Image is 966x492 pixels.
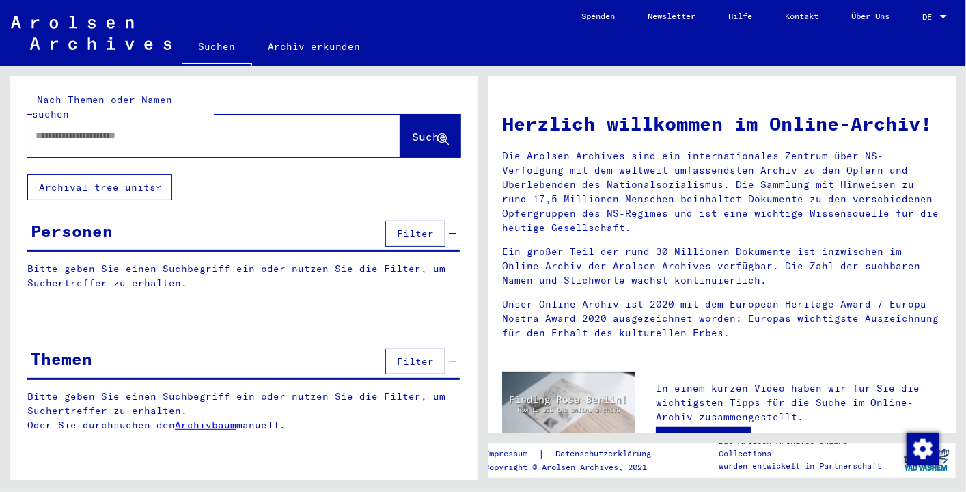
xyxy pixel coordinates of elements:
[484,447,538,461] a: Impressum
[656,381,942,424] p: In einem kurzen Video haben wir für Sie die wichtigsten Tipps für die Suche im Online-Archiv zusa...
[252,30,377,63] a: Archiv erkunden
[385,221,445,247] button: Filter
[32,94,172,120] mat-label: Nach Themen oder Namen suchen
[182,30,252,66] a: Suchen
[484,447,667,461] div: |
[11,16,171,50] img: Arolsen_neg.svg
[484,461,667,474] p: Copyright © Arolsen Archives, 2021
[385,348,445,374] button: Filter
[502,372,635,444] img: video.jpg
[907,433,939,465] img: Zustimmung ändern
[175,419,236,431] a: Archivbaum
[31,219,113,243] div: Personen
[27,174,172,200] button: Archival tree units
[502,109,942,138] h1: Herzlich willkommen im Online-Archiv!
[544,447,667,461] a: Datenschutzerklärung
[31,346,92,371] div: Themen
[502,149,942,235] p: Die Arolsen Archives sind ein internationales Zentrum über NS-Verfolgung mit dem weltweit umfasse...
[400,115,460,157] button: Suche
[656,427,751,454] a: Video ansehen
[901,443,952,477] img: yv_logo.png
[922,12,937,22] span: DE
[397,355,434,368] span: Filter
[27,389,460,433] p: Bitte geben Sie einen Suchbegriff ein oder nutzen Sie die Filter, um Suchertreffer zu erhalten. O...
[719,460,898,484] p: wurden entwickelt in Partnerschaft mit
[502,297,942,340] p: Unser Online-Archiv ist 2020 mit dem European Heritage Award / Europa Nostra Award 2020 ausgezeic...
[502,245,942,288] p: Ein großer Teil der rund 30 Millionen Dokumente ist inzwischen im Online-Archiv der Arolsen Archi...
[719,435,898,460] p: Die Arolsen Archives Online-Collections
[906,432,939,465] div: Zustimmung ändern
[27,262,460,290] p: Bitte geben Sie einen Suchbegriff ein oder nutzen Sie die Filter, um Suchertreffer zu erhalten.
[397,228,434,240] span: Filter
[412,130,446,143] span: Suche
